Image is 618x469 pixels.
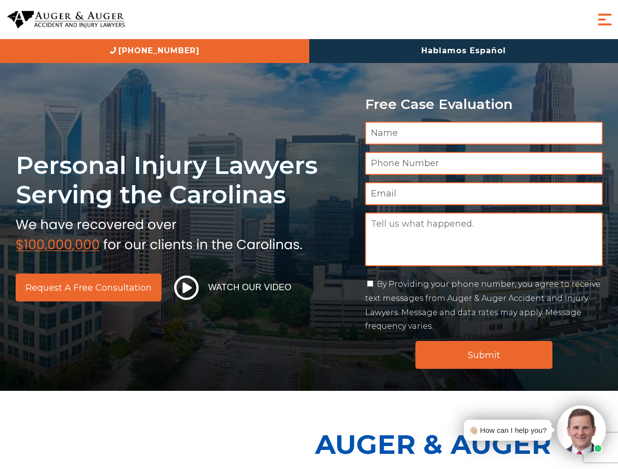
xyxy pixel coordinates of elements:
[16,274,161,301] a: Request a Free Consultation
[16,214,302,252] img: sub text
[365,182,603,205] input: Email
[557,405,606,454] img: Intaker widget Avatar
[16,150,353,210] h1: Personal Injury Lawyers Serving the Carolinas
[25,283,152,292] span: Request a Free Consultation
[171,275,295,300] button: Watch Our Video
[315,420,613,469] p: Auger & Auger
[595,10,615,29] button: Menu
[7,11,125,29] img: Auger & Auger Accident and Injury Lawyers Logo
[365,279,600,331] label: By Providing your phone number, you agree to receive text messages from Auger & Auger Accident an...
[415,341,552,369] input: Submit
[469,424,547,437] div: 👋🏼 How can I help you?
[365,152,603,175] input: Phone Number
[365,97,603,112] p: Free Case Evaluation
[365,122,603,145] input: Name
